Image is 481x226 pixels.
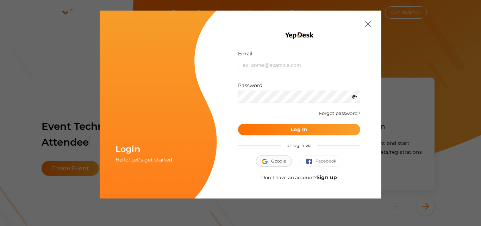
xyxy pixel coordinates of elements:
[115,144,140,154] span: Login
[261,175,337,180] span: Don't have an account?
[238,82,262,89] label: Password
[256,155,292,167] button: Google
[317,174,337,181] a: Sign up
[262,159,271,164] img: google.svg
[306,158,336,165] span: Facebook
[281,138,317,153] span: or log in via
[238,124,360,135] button: Log In
[291,126,307,133] b: Log In
[115,157,172,163] span: Hello! Let's get started
[300,155,342,167] button: Facebook
[285,32,314,39] img: YEP_black_cropped.png
[238,50,252,57] label: Email
[365,21,371,27] img: close.svg
[306,159,316,164] img: facebook.svg
[238,59,360,71] input: ex: some@example.com
[262,158,286,165] span: Google
[319,110,360,116] a: Forgot password?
